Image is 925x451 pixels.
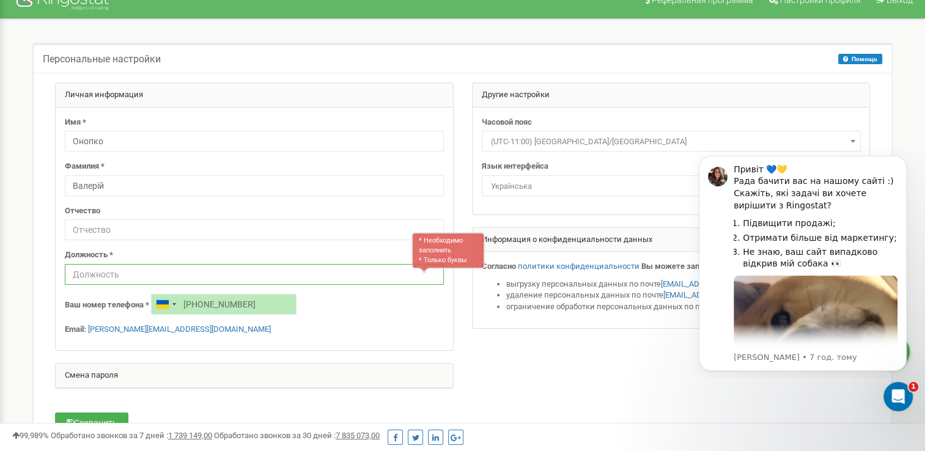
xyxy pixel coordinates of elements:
[883,382,913,411] iframe: Intercom live chat
[838,54,882,64] button: Помощь
[473,83,870,108] div: Другие настройки
[641,262,728,271] strong: Вы можете запросить:
[65,324,86,334] strong: Email:
[65,299,149,311] label: Ваш номер телефона *
[151,294,297,315] input: +1-800-555-55-55
[43,54,161,65] h5: Персональные настройки
[482,175,861,196] span: Українська
[65,219,444,240] input: Отчество
[680,145,925,378] iframe: Intercom notifications повідомлення
[482,131,861,152] span: (UTC-11:00) Pacific/Midway
[486,133,857,150] span: (UTC-11:00) Pacific/Midway
[482,262,516,271] strong: Согласно
[486,178,857,195] span: Українська
[65,161,105,172] label: Фамилия *
[214,431,380,440] span: Обработано звонков за 30 дней :
[506,279,861,290] li: выгрузку персональных данных по почте ,
[336,431,380,440] u: 7 835 073,00
[168,431,212,440] u: 1 739 149,00
[482,117,532,128] label: Часовой пояс
[65,249,113,261] label: Должность *
[65,117,86,128] label: Имя *
[12,431,49,440] span: 99,989%
[51,431,212,440] span: Обработано звонков за 7 дней :
[908,382,918,392] span: 1
[152,295,180,314] div: Telephone country code
[663,290,787,299] a: [EMAIL_ADDRESS][DOMAIN_NAME]
[506,301,861,313] li: ограничение обработки персональных данных по почте .
[473,228,870,252] div: Информация о конфиденциальности данных
[56,83,453,108] div: Личная информация
[56,364,453,388] div: Смена пароля
[518,262,639,271] a: политики конфиденциальности
[65,205,100,217] label: Отчество
[65,264,444,285] input: Должность
[506,290,861,301] li: удаление персональных данных по почте ,
[55,413,128,433] button: Сохранить
[661,279,785,288] a: [EMAIL_ADDRESS][DOMAIN_NAME]
[482,161,548,172] label: Язык интерфейса
[65,131,444,152] input: Имя
[65,175,444,196] input: Фамилия
[411,232,485,268] div: * Необходимо заполнить * Только буквы
[88,324,271,334] a: [PERSON_NAME][EMAIL_ADDRESS][DOMAIN_NAME]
